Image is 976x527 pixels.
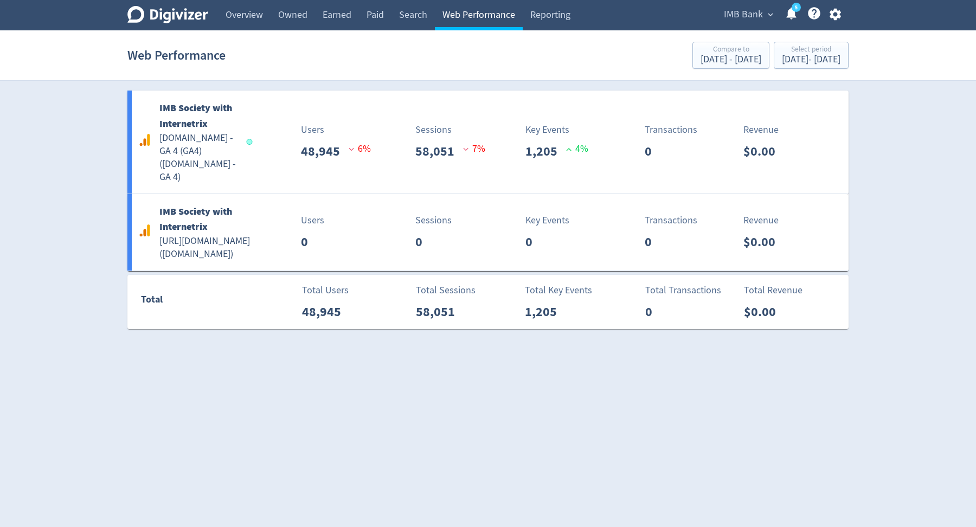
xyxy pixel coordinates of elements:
p: 6 % [349,142,371,156]
p: Revenue [743,213,779,228]
p: 0 [645,302,661,322]
p: Total Users [302,283,349,298]
p: 4 % [566,142,588,156]
h1: Web Performance [127,38,226,73]
p: Users [301,123,324,137]
button: Compare to[DATE] - [DATE] [692,42,769,69]
p: Sessions [415,213,452,228]
p: 0 [301,232,317,252]
b: IMB Society with Internetrix [159,101,232,130]
h5: [URL][DOMAIN_NAME] ( [DOMAIN_NAME] ) [159,235,251,261]
a: IMB Society with Internetrix[DOMAIN_NAME] - GA 4 (GA4)([DOMAIN_NAME] - GA 4)Users48,945 6%Session... [127,91,849,194]
p: Total Sessions [416,283,476,298]
div: Select period [782,46,840,55]
a: IMB Society with Internetrix[URL][DOMAIN_NAME]([DOMAIN_NAME])Users0Sessions0Key Events0Transactio... [127,194,849,271]
span: expand_more [766,10,775,20]
p: $0.00 [743,232,784,252]
p: Key Events [525,123,569,137]
p: 58,051 [416,302,464,322]
p: 0 [525,232,541,252]
div: [DATE] - [DATE] [782,55,840,65]
p: Total Key Events [525,283,592,298]
div: Total [141,292,247,312]
p: 0 [645,142,660,161]
p: 0 [415,232,431,252]
div: [DATE] - [DATE] [701,55,761,65]
p: Transactions [645,213,697,228]
p: Revenue [743,123,779,137]
p: 7 % [463,142,485,156]
p: 1,205 [525,302,566,322]
p: $0.00 [744,302,785,322]
span: Data last synced: 12 Oct 2025, 9:02pm (AEDT) [247,139,256,145]
p: Key Events [525,213,569,228]
div: Compare to [701,46,761,55]
button: Select period[DATE]- [DATE] [774,42,849,69]
p: 48,945 [302,302,350,322]
button: IMB Bank [720,6,776,23]
p: 0 [645,232,660,252]
p: Transactions [645,123,697,137]
p: Users [301,213,324,228]
p: Total Transactions [645,283,721,298]
p: 58,051 [415,142,463,161]
text: 5 [795,4,798,11]
b: IMB Society with Internetrix [159,205,232,234]
span: IMB Bank [724,6,763,23]
p: Sessions [415,123,452,137]
h5: [DOMAIN_NAME] - GA 4 (GA4) ( [DOMAIN_NAME] - GA 4 ) [159,132,236,184]
p: Total Revenue [744,283,802,298]
a: 5 [792,3,801,12]
p: 1,205 [525,142,566,161]
p: $0.00 [743,142,784,161]
p: 48,945 [301,142,349,161]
